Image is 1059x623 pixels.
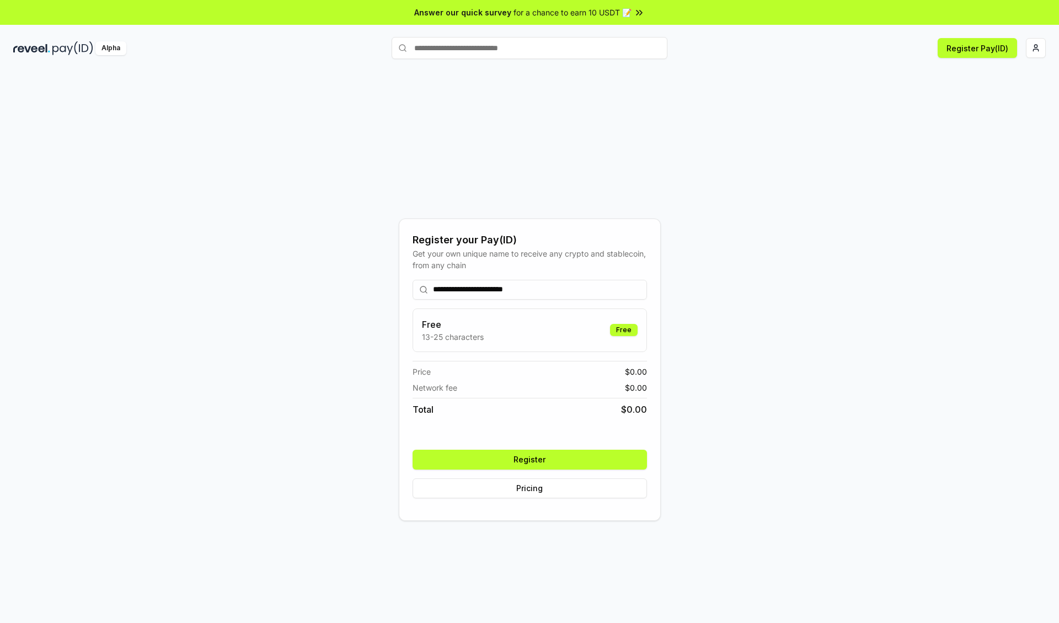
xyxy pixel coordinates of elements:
[413,366,431,377] span: Price
[413,232,647,248] div: Register your Pay(ID)
[52,41,93,55] img: pay_id
[414,7,511,18] span: Answer our quick survey
[610,324,638,336] div: Free
[422,318,484,331] h3: Free
[413,450,647,470] button: Register
[625,382,647,393] span: $ 0.00
[413,248,647,271] div: Get your own unique name to receive any crypto and stablecoin, from any chain
[938,38,1017,58] button: Register Pay(ID)
[514,7,632,18] span: for a chance to earn 10 USDT 📝
[621,403,647,416] span: $ 0.00
[625,366,647,377] span: $ 0.00
[95,41,126,55] div: Alpha
[13,41,50,55] img: reveel_dark
[413,478,647,498] button: Pricing
[413,382,457,393] span: Network fee
[422,331,484,343] p: 13-25 characters
[413,403,434,416] span: Total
